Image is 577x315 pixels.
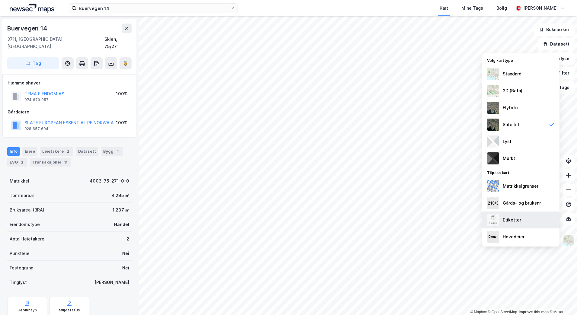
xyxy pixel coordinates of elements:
[503,121,520,128] div: Satellitt
[503,216,521,224] div: Etiketter
[503,183,538,190] div: Matrikkelgrenser
[503,138,512,145] div: Lyst
[503,155,515,162] div: Mørkt
[487,197,499,209] img: cadastreKeys.547ab17ec502f5a4ef2b.jpeg
[10,4,54,13] img: logo.a4113a55bc3d86da70a041830d287a7e.svg
[8,108,131,116] div: Gårdeiere
[63,159,69,165] div: 11
[114,221,129,228] div: Handel
[7,158,27,167] div: ESG
[76,4,230,13] input: Søk på adresse, matrikkel, gårdeiere, leietakere eller personer
[547,286,577,315] div: Kontrollprogram for chat
[538,38,575,50] button: Datasett
[7,24,48,33] div: Buervegen 14
[487,85,499,97] img: Z
[503,70,521,78] div: Standard
[503,199,542,207] div: Gårds- og bruksnr.
[10,264,33,272] div: Festegrunn
[487,68,499,80] img: Z
[122,250,129,257] div: Nei
[10,177,29,185] div: Matrikkel
[24,97,49,102] div: 974 679 957
[10,235,44,243] div: Antall leietakere
[470,310,487,314] a: Mapbox
[487,119,499,131] img: 9k=
[30,158,71,167] div: Transaksjoner
[563,235,574,246] img: Z
[523,5,558,12] div: [PERSON_NAME]
[547,286,577,315] iframe: Chat Widget
[488,310,517,314] a: OpenStreetMap
[487,231,499,243] img: majorOwner.b5e170eddb5c04bfeeff.jpeg
[503,87,522,94] div: 3D (Beta)
[19,159,25,165] div: 2
[547,81,575,94] button: Tags
[24,126,49,131] div: 928 657 604
[104,36,132,50] div: Skien, 75/271
[540,52,575,65] button: Analyse
[18,308,37,313] div: Geoinnsyn
[7,36,104,50] div: 3711, [GEOGRAPHIC_DATA], [GEOGRAPHIC_DATA]
[8,79,131,87] div: Hjemmelshaver
[116,119,128,126] div: 100%
[487,214,499,226] img: Z
[115,148,121,154] div: 1
[487,135,499,148] img: luj3wr1y2y3+OchiMxRmMxRlscgabnMEmZ7DJGWxyBpucwSZnsMkZbHIGm5zBJmewyRlscgabnMEmZ7DJGWxyBpucwSZnsMkZ...
[90,177,129,185] div: 4003-75-271-0-0
[496,5,507,12] div: Bolig
[487,102,499,114] img: Z
[7,147,20,156] div: Info
[65,148,71,154] div: 2
[116,90,128,97] div: 100%
[440,5,448,12] div: Kart
[113,206,129,214] div: 1 237 ㎡
[94,279,129,286] div: [PERSON_NAME]
[534,24,575,36] button: Bokmerker
[122,264,129,272] div: Nei
[59,308,80,313] div: Miljøstatus
[10,250,30,257] div: Punktleie
[503,233,524,240] div: Hovedeier
[76,147,98,156] div: Datasett
[519,310,549,314] a: Improve this map
[546,67,575,79] button: Filter
[482,167,559,178] div: Tilpass kart
[487,180,499,192] img: cadastreBorders.cfe08de4b5ddd52a10de.jpeg
[10,221,40,228] div: Eiendomstype
[7,57,59,69] button: Tag
[40,147,73,156] div: Leietakere
[487,152,499,164] img: nCdM7BzjoCAAAAAElFTkSuQmCC
[101,147,123,156] div: Bygg
[126,235,129,243] div: 2
[22,147,37,156] div: Eiere
[482,55,559,65] div: Velg karttype
[10,206,44,214] div: Bruksareal (BRA)
[112,192,129,199] div: 4 295 ㎡
[461,5,483,12] div: Mine Tags
[503,104,518,111] div: Flyfoto
[10,192,34,199] div: Tomteareal
[10,279,27,286] div: Tinglyst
